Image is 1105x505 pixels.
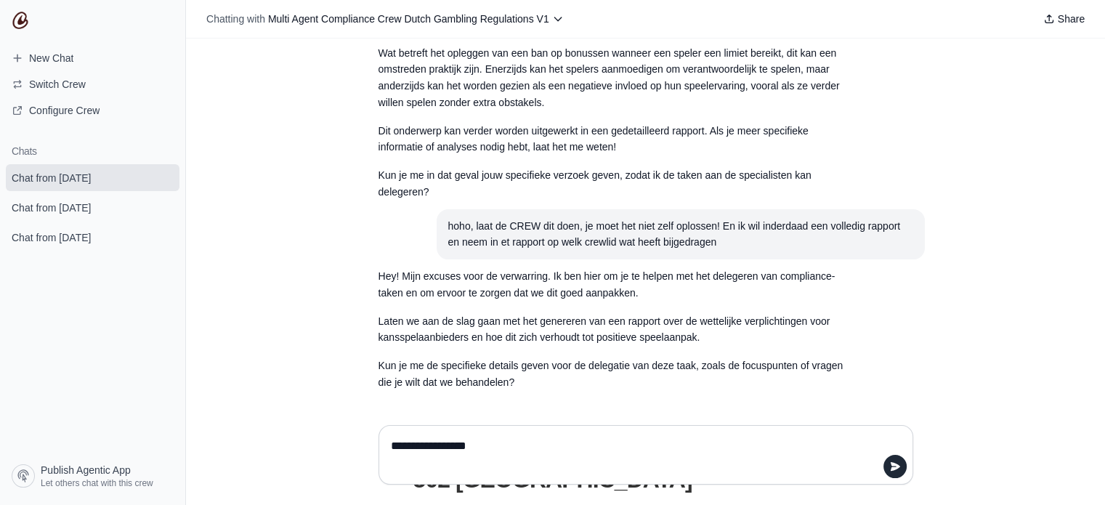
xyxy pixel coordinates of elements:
a: Chat from [DATE] [6,194,179,221]
span: Chat from [DATE] [12,171,91,185]
span: Chat from [DATE] [12,201,91,215]
section: User message [437,209,925,260]
button: Share [1037,9,1090,29]
span: Publish Agentic App [41,463,131,477]
img: CrewAI Logo [12,12,29,29]
a: New Chat [6,47,179,70]
button: Chatting with Multi Agent Compliance Crew Dutch Gambling Regulations V1 [201,9,570,29]
p: Hey! Mijn excuses voor de verwarring. Ik ben hier om je te helpen met het delegeren van complianc... [379,268,843,302]
a: Configure Crew [6,99,179,122]
span: Let others chat with this crew [41,477,153,489]
span: New Chat [29,51,73,65]
p: Wat betreft het opleggen van een ban op bonussen wanneer een speler een limiet bereikt, dit kan e... [379,45,843,111]
div: hoho, laat de CREW dit doen, je moet het niet zelf oplossen! En ik wil inderdaad een volledig rap... [448,218,913,251]
span: Multi Agent Compliance Crew Dutch Gambling Regulations V1 [268,13,549,25]
section: Response [367,259,855,399]
a: Chat from [DATE] [6,164,179,191]
a: Publish Agentic App Let others chat with this crew [6,458,179,493]
p: Dit onderwerp kan verder worden uitgewerkt in een gedetailleerd rapport. Als je meer specifieke i... [379,123,843,156]
span: Configure Crew [29,103,100,118]
a: Chat from [DATE] [6,224,179,251]
span: Switch Crew [29,77,86,92]
button: Switch Crew [6,73,179,96]
p: Laten we aan de slag gaan met het genereren van een rapport over de wettelijke verplichtingen voo... [379,313,843,347]
span: Share [1058,12,1085,26]
span: Chatting with [206,12,265,26]
span: Chat from [DATE] [12,230,91,245]
p: Kun je me in dat geval jouw specifieke verzoek geven, zodat ik de taken aan de specialisten kan d... [379,167,843,201]
p: Kun je me de specifieke details geven voor de delegatie van deze taak, zoals de focuspunten of vr... [379,357,843,391]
